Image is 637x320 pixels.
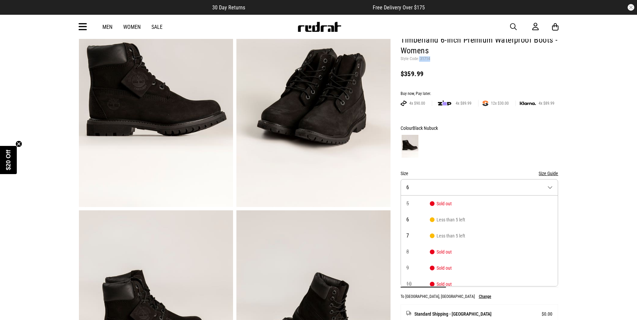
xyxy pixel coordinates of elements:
[430,201,452,206] span: Sold out
[259,4,359,11] iframe: Customer reviews powered by Trustpilot
[520,102,536,105] img: KLARNA
[483,101,488,106] img: SPLITPAY
[542,310,552,318] span: $0.00
[430,217,465,222] span: Less than 5 left
[102,24,112,30] a: Men
[406,281,430,287] span: 10
[406,249,430,255] span: 8
[414,310,492,318] span: Standard Shipping - [GEOGRAPHIC_DATA]
[406,217,430,222] span: 6
[401,124,558,132] div: Colour
[406,265,430,271] span: 9
[401,101,407,106] img: AFTERPAY
[373,4,425,11] span: Free Delivery Over $175
[430,233,465,238] span: Less than 5 left
[401,179,558,196] button: 6
[479,294,491,299] button: Change
[430,281,452,287] span: Sold out
[401,169,558,177] div: Size
[407,101,428,106] span: 4x $90.00
[123,24,141,30] a: Women
[406,184,409,191] span: 6
[430,249,452,255] span: Sold out
[401,91,558,97] div: Buy now, Pay later.
[539,169,558,177] button: Size Guide
[406,233,430,238] span: 7
[413,125,438,131] span: Black Nubuck
[401,56,558,62] p: Style Code: 31714
[297,22,342,32] img: Redrat logo
[401,35,558,56] h1: Timberland 6-Inch Premium Waterproof Boots - Womens
[430,265,452,271] span: Sold out
[15,141,22,147] button: Close teaser
[402,135,418,158] img: Black Nubuck
[488,101,511,106] span: 12x $30.00
[401,70,558,78] div: $359.99
[401,294,475,299] p: To [GEOGRAPHIC_DATA], [GEOGRAPHIC_DATA]
[5,3,26,23] button: Open LiveChat chat widget
[151,24,163,30] a: Sale
[453,101,474,106] span: 4x $89.99
[406,201,430,206] span: 5
[212,4,245,11] span: 30 Day Returns
[5,150,12,170] span: $20 Off
[536,101,557,106] span: 4x $89.99
[438,100,451,107] img: zip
